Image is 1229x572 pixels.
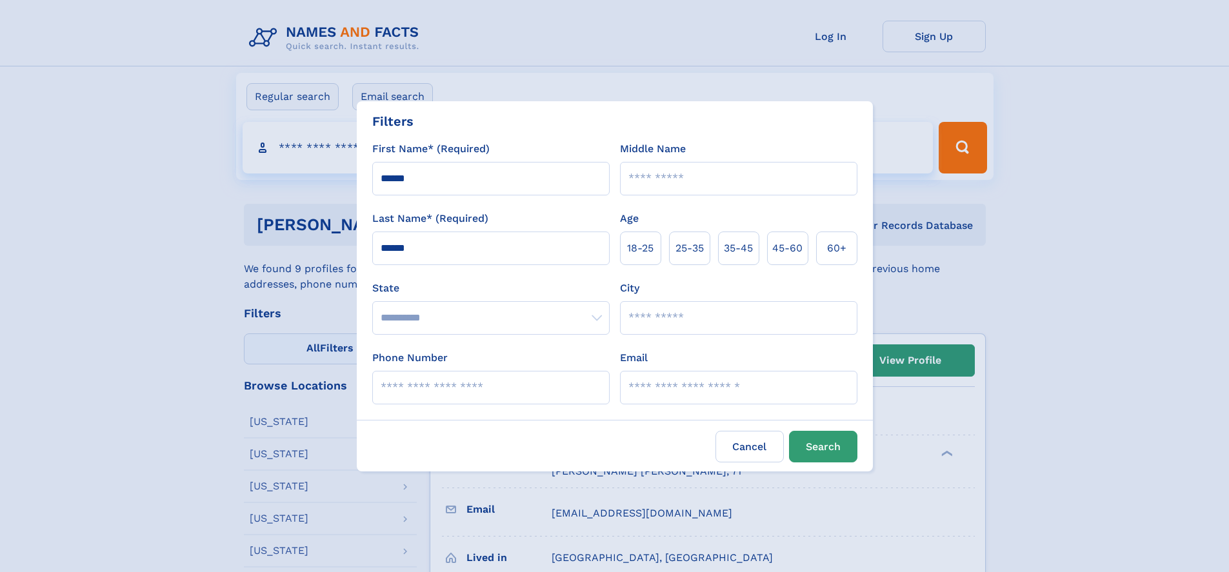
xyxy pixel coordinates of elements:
[772,241,803,256] span: 45‑60
[627,241,654,256] span: 18‑25
[372,281,610,296] label: State
[827,241,846,256] span: 60+
[724,241,753,256] span: 35‑45
[372,211,488,226] label: Last Name* (Required)
[715,431,784,462] label: Cancel
[620,350,648,366] label: Email
[372,350,448,366] label: Phone Number
[675,241,704,256] span: 25‑35
[620,141,686,157] label: Middle Name
[372,141,490,157] label: First Name* (Required)
[620,281,639,296] label: City
[789,431,857,462] button: Search
[372,112,414,131] div: Filters
[620,211,639,226] label: Age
